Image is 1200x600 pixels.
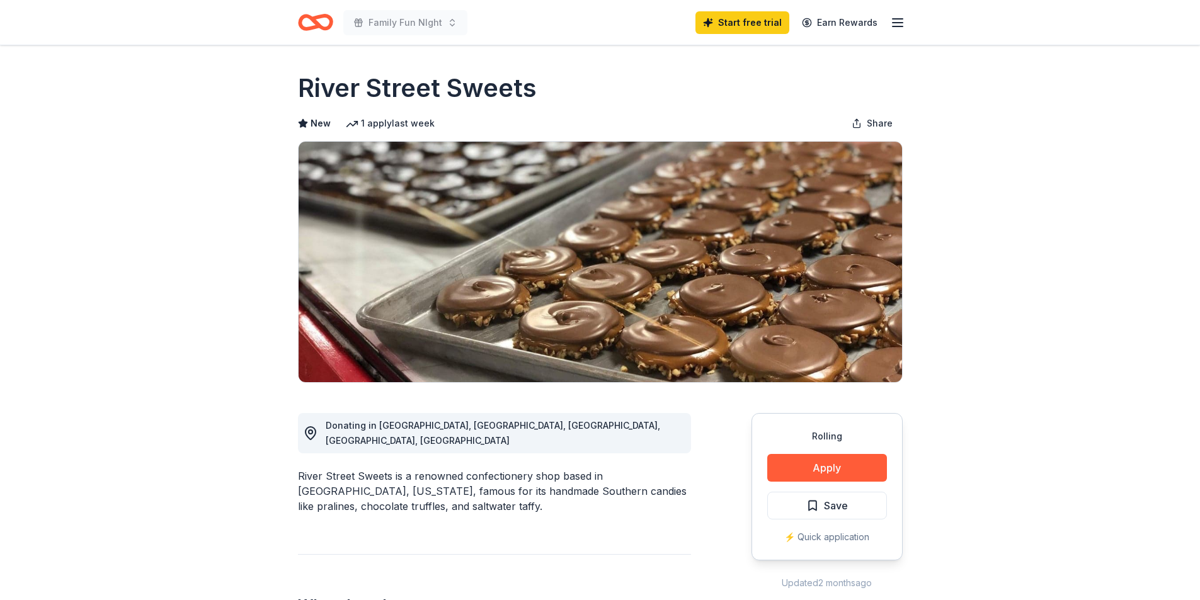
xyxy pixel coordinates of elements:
div: River Street Sweets is a renowned confectionery shop based in [GEOGRAPHIC_DATA], [US_STATE], famo... [298,468,691,514]
span: Save [824,497,848,514]
button: Apply [767,454,887,482]
div: Rolling [767,429,887,444]
a: Home [298,8,333,37]
span: Donating in [GEOGRAPHIC_DATA], [GEOGRAPHIC_DATA], [GEOGRAPHIC_DATA], [GEOGRAPHIC_DATA], [GEOGRAPH... [326,420,660,446]
img: Image for River Street Sweets [299,142,902,382]
div: ⚡️ Quick application [767,529,887,545]
div: Updated 2 months ago [751,575,903,591]
button: Family Fun NIght [343,10,467,35]
button: Share [842,111,903,136]
button: Save [767,492,887,519]
span: Family Fun NIght [369,15,442,30]
span: Share [867,116,893,131]
a: Earn Rewards [794,11,885,34]
span: New [311,116,331,131]
div: 1 apply last week [346,116,435,131]
h1: River Street Sweets [298,71,537,106]
a: Start free trial [695,11,789,34]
